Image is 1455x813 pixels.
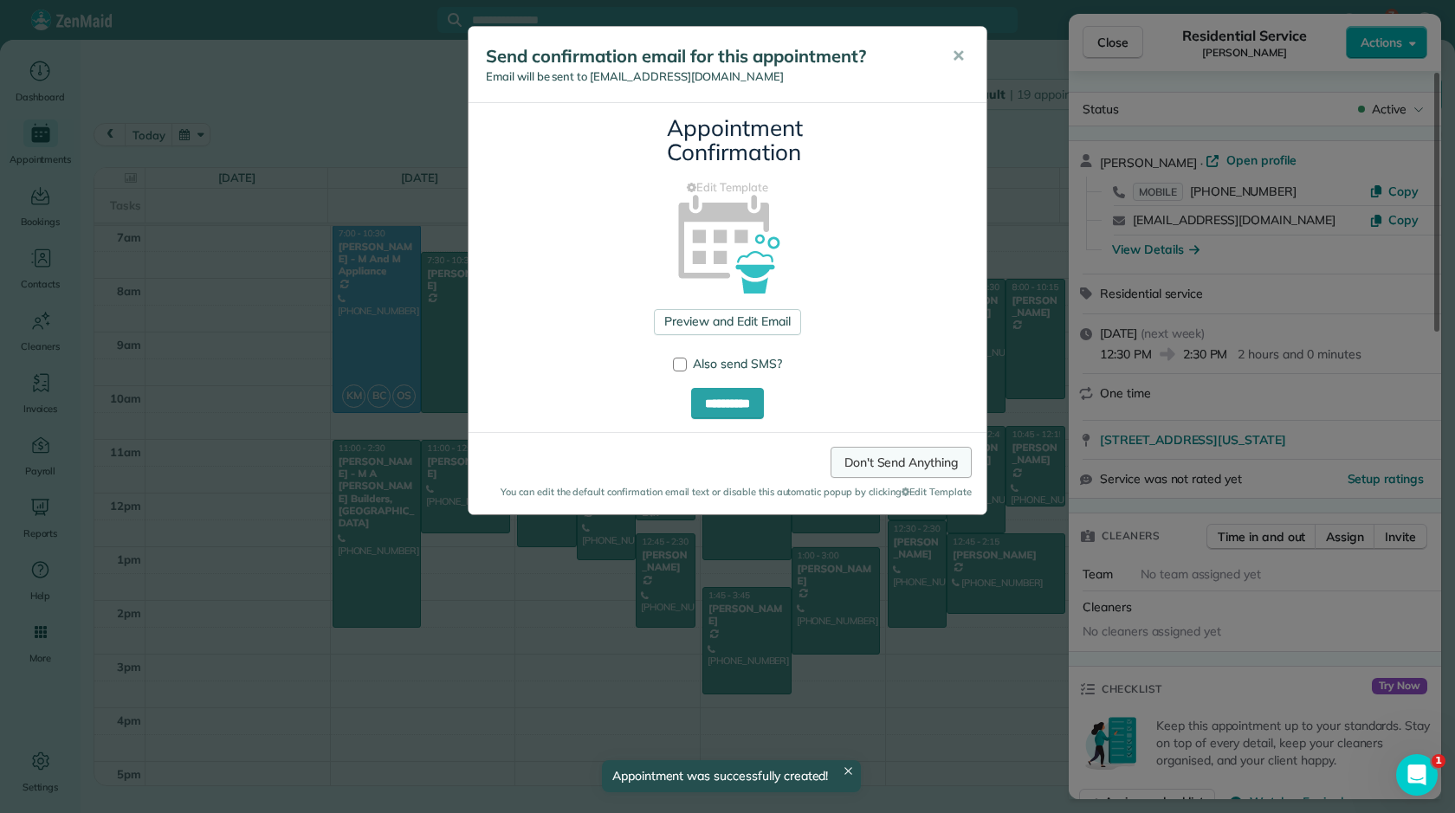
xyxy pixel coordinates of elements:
[693,356,782,371] span: Also send SMS?
[667,116,788,165] h3: Appointment Confirmation
[482,179,973,197] a: Edit Template
[654,309,800,335] a: Preview and Edit Email
[1396,754,1438,796] iframe: Intercom live chat
[1432,754,1445,768] span: 1
[602,760,862,792] div: Appointment was successfully created!
[831,447,972,478] a: Don't Send Anything
[486,44,928,68] h5: Send confirmation email for this appointment?
[483,485,972,500] small: You can edit the default confirmation email text or disable this automatic popup by clicking Edit...
[650,165,805,319] img: appointment_confirmation_icon-141e34405f88b12ade42628e8c248340957700ab75a12ae832a8710e9b578dc5.png
[486,69,784,83] span: Email will be sent to [EMAIL_ADDRESS][DOMAIN_NAME]
[952,46,965,66] span: ✕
